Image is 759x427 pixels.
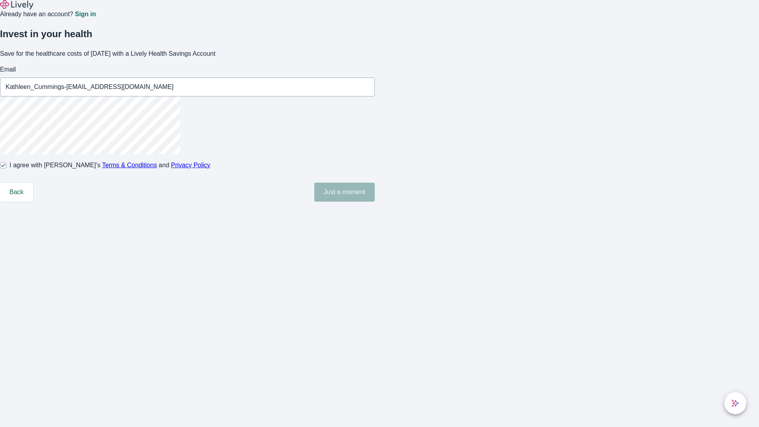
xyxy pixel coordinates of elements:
[102,162,157,168] a: Terms & Conditions
[731,399,739,407] svg: Lively AI Assistant
[724,392,746,414] button: chat
[171,162,211,168] a: Privacy Policy
[75,11,96,17] a: Sign in
[9,161,210,170] span: I agree with [PERSON_NAME]’s and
